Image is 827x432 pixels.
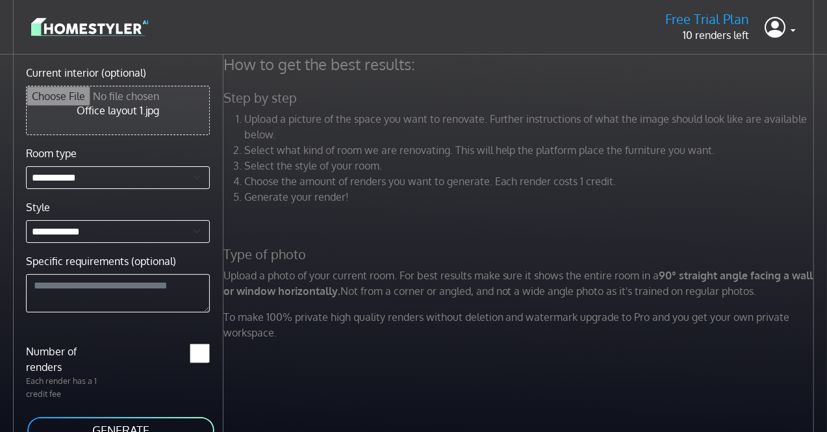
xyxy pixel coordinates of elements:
[244,189,817,205] li: Generate your render!
[18,375,118,400] p: Each render has a 1 credit fee
[244,111,817,142] li: Upload a picture of the space you want to renovate. Further instructions of what the image should...
[26,199,50,215] label: Style
[26,253,176,269] label: Specific requirements (optional)
[216,268,825,299] p: Upload a photo of your current room. For best results make sure it shows the entire room in a Not...
[26,65,146,81] label: Current interior (optional)
[31,16,148,38] img: logo-3de290ba35641baa71223ecac5eacb59cb85b4c7fdf211dc9aaecaaee71ea2f8.svg
[244,142,817,158] li: Select what kind of room we are renovating. This will help the platform place the furniture you w...
[216,246,825,262] h5: Type of photo
[244,158,817,173] li: Select the style of your room.
[18,344,118,375] label: Number of renders
[216,90,825,106] h5: Step by step
[244,173,817,189] li: Choose the amount of renders you want to generate. Each render costs 1 credit.
[665,27,749,43] p: 10 renders left
[665,11,749,27] h5: Free Trial Plan
[216,309,825,340] p: To make 100% private high quality renders without deletion and watermark upgrade to Pro and you g...
[26,146,77,161] label: Room type
[216,55,825,74] h4: How to get the best results:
